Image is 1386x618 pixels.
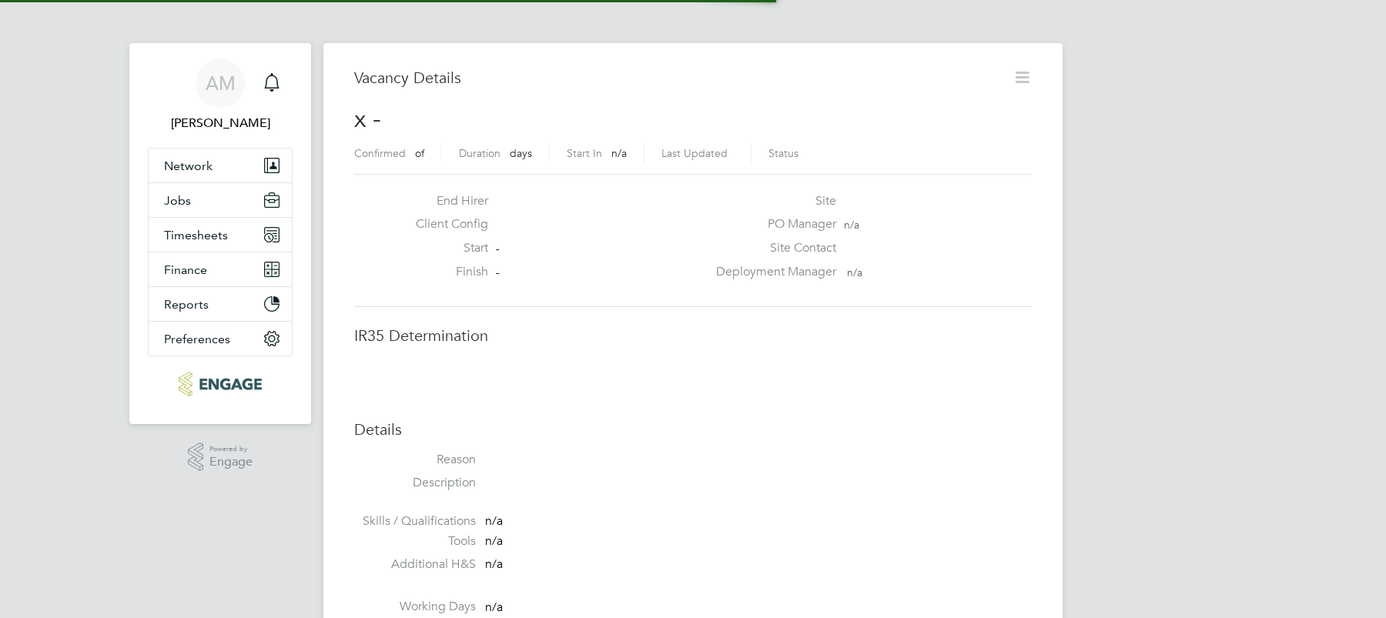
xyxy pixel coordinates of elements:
[485,600,503,616] span: n/a
[354,146,406,160] label: Confirmed
[611,146,627,160] span: n/a
[164,262,207,277] span: Finance
[164,159,213,173] span: Network
[485,533,503,549] span: n/a
[149,183,292,217] button: Jobs
[164,332,230,346] span: Preferences
[148,372,293,396] a: Go to home page
[496,266,500,279] span: -
[164,193,191,208] span: Jobs
[768,146,798,160] label: Status
[354,104,381,134] span: x -
[149,252,292,286] button: Finance
[354,419,1032,439] h3: Details
[354,513,476,529] label: Skills / Qualifications
[209,456,253,469] span: Engage
[354,326,1032,346] h3: IR35 Determination
[354,68,989,88] h3: Vacancy Details
[844,218,859,232] span: n/a
[129,43,311,424] nav: Main navigation
[415,146,424,160] span: of
[403,240,488,256] label: Start
[567,146,602,160] label: Start In
[149,149,292,182] button: Network
[510,146,532,160] span: days
[661,146,728,160] label: Last Updated
[354,556,476,573] label: Additional H&S
[164,228,228,242] span: Timesheets
[354,452,476,468] label: Reason
[209,443,253,456] span: Powered by
[188,443,253,472] a: Powered byEngage
[403,193,488,209] label: End Hirer
[847,266,862,279] span: n/a
[149,287,292,321] button: Reports
[485,556,503,572] span: n/a
[164,297,209,312] span: Reports
[403,216,488,232] label: Client Config
[354,475,476,491] label: Description
[707,264,836,280] label: Deployment Manager
[707,216,836,232] label: PO Manager
[148,58,293,132] a: AM[PERSON_NAME]
[707,193,836,209] label: Site
[206,73,236,93] span: AM
[354,599,476,615] label: Working Days
[459,146,500,160] label: Duration
[707,240,836,256] label: Site Contact
[496,242,500,256] span: -
[485,513,503,529] span: n/a
[149,218,292,252] button: Timesheets
[179,372,261,396] img: tr2rec-logo-retina.png
[148,114,293,132] span: Angelina Morris
[403,264,488,280] label: Finish
[149,322,292,356] button: Preferences
[354,533,476,550] label: Tools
